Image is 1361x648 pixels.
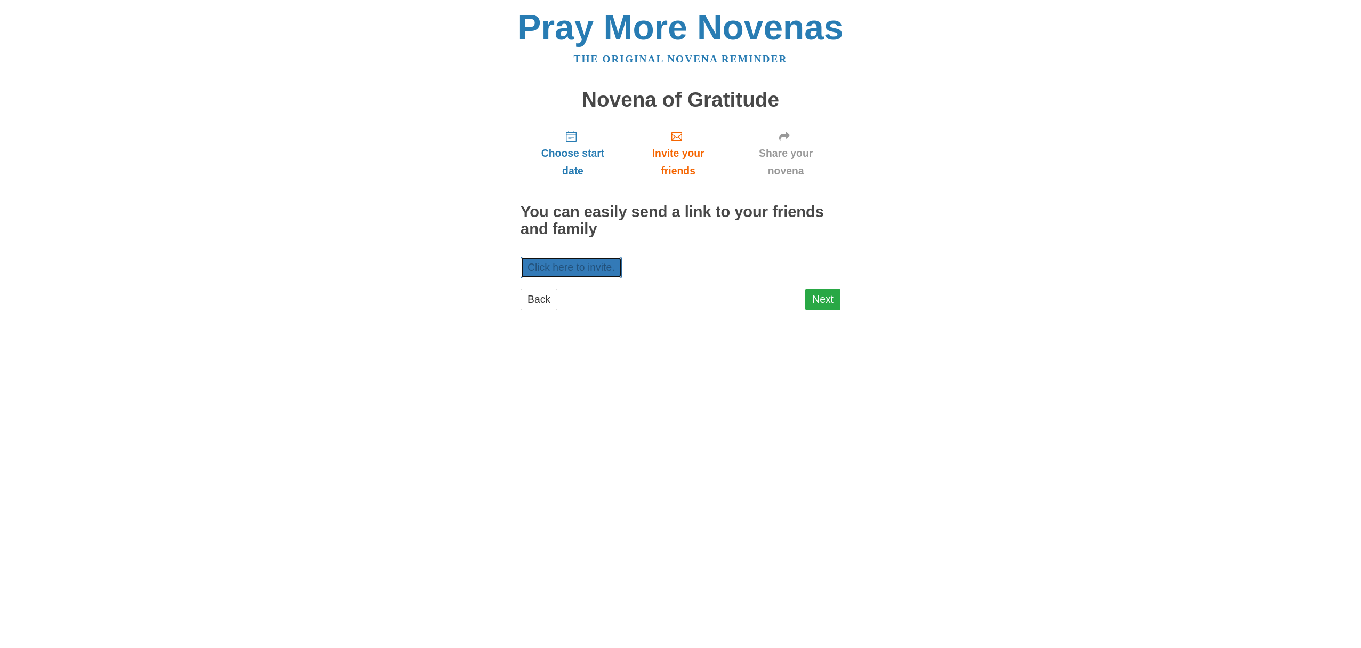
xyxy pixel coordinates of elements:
[518,7,844,47] a: Pray More Novenas
[742,145,830,180] span: Share your novena
[731,122,840,185] a: Share your novena
[521,289,557,310] a: Back
[805,289,840,310] a: Next
[521,257,622,278] a: Click here to invite.
[521,204,840,238] h2: You can easily send a link to your friends and family
[531,145,614,180] span: Choose start date
[574,53,788,65] a: The original novena reminder
[521,89,840,111] h1: Novena of Gratitude
[625,122,731,185] a: Invite your friends
[636,145,720,180] span: Invite your friends
[521,122,625,185] a: Choose start date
